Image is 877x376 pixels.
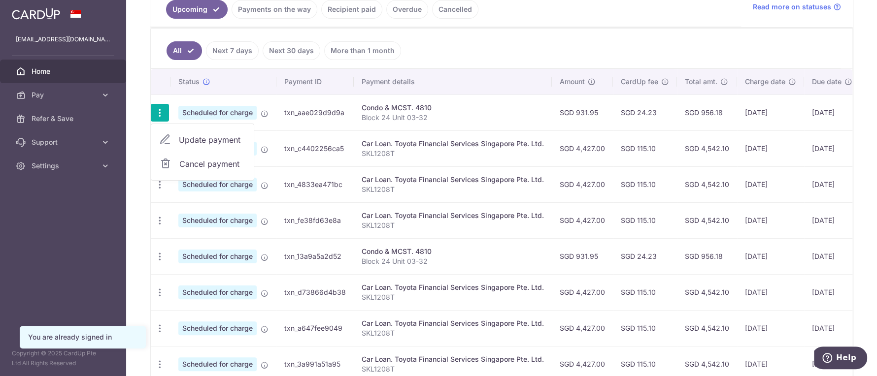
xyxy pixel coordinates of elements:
[362,113,544,123] p: Block 24 Unit 03-32
[32,90,97,100] span: Pay
[812,77,842,87] span: Due date
[276,202,354,238] td: txn_fe38fd63e8a
[362,149,544,158] p: SKL1208T
[178,321,257,335] span: Scheduled for charge
[362,292,544,302] p: SKL1208T
[16,34,110,44] p: [EMAIL_ADDRESS][DOMAIN_NAME]
[745,77,785,87] span: Charge date
[167,41,202,60] a: All
[276,130,354,166] td: txn_c4402256ca5
[362,318,544,328] div: Car Loan. Toyota Financial Services Singapore Pte. Ltd.
[362,139,544,149] div: Car Loan. Toyota Financial Services Singapore Pte. Ltd.
[613,94,677,130] td: SGD 24.23
[737,238,804,274] td: [DATE]
[324,41,401,60] a: More than 1 month
[804,238,860,274] td: [DATE]
[32,114,97,124] span: Refer & Save
[753,2,831,12] span: Read more on statuses
[621,77,658,87] span: CardUp fee
[178,285,257,299] span: Scheduled for charge
[613,166,677,202] td: SGD 115.10
[362,185,544,194] p: SKL1208T
[32,161,97,171] span: Settings
[753,2,841,12] a: Read more on statuses
[613,238,677,274] td: SGD 24.23
[362,328,544,338] p: SKL1208T
[804,166,860,202] td: [DATE]
[552,310,613,346] td: SGD 4,427.00
[552,130,613,166] td: SGD 4,427.00
[362,211,544,220] div: Car Loan. Toyota Financial Services Singapore Pte. Ltd.
[677,274,737,310] td: SGD 4,542.10
[206,41,259,60] a: Next 7 days
[362,175,544,185] div: Car Loan. Toyota Financial Services Singapore Pte. Ltd.
[737,202,804,238] td: [DATE]
[677,202,737,238] td: SGD 4,542.10
[178,106,257,120] span: Scheduled for charge
[737,94,804,130] td: [DATE]
[814,346,867,371] iframe: Opens a widget where you can find more information
[613,130,677,166] td: SGD 115.10
[178,214,257,227] span: Scheduled for charge
[677,238,737,274] td: SGD 956.18
[677,166,737,202] td: SGD 4,542.10
[276,238,354,274] td: txn_13a9a5a2d52
[362,103,544,113] div: Condo & MCST. 4810
[613,310,677,346] td: SGD 115.10
[32,66,97,76] span: Home
[737,166,804,202] td: [DATE]
[552,202,613,238] td: SGD 4,427.00
[552,274,613,310] td: SGD 4,427.00
[552,238,613,274] td: SGD 931.95
[677,310,737,346] td: SGD 4,542.10
[276,310,354,346] td: txn_a647fee9049
[362,364,544,374] p: SKL1208T
[804,130,860,166] td: [DATE]
[804,310,860,346] td: [DATE]
[804,202,860,238] td: [DATE]
[613,202,677,238] td: SGD 115.10
[178,250,257,263] span: Scheduled for charge
[737,130,804,166] td: [DATE]
[804,94,860,130] td: [DATE]
[677,94,737,130] td: SGD 956.18
[178,357,257,371] span: Scheduled for charge
[362,282,544,292] div: Car Loan. Toyota Financial Services Singapore Pte. Ltd.
[354,69,552,94] th: Payment details
[263,41,320,60] a: Next 30 days
[276,69,354,94] th: Payment ID
[560,77,585,87] span: Amount
[276,94,354,130] td: txn_aae029d9d9a
[685,77,717,87] span: Total amt.
[276,274,354,310] td: txn_d73866d4b38
[12,8,60,20] img: CardUp
[276,166,354,202] td: txn_4833ea471bc
[613,274,677,310] td: SGD 115.10
[677,130,737,166] td: SGD 4,542.10
[552,166,613,202] td: SGD 4,427.00
[737,310,804,346] td: [DATE]
[552,94,613,130] td: SGD 931.95
[32,137,97,147] span: Support
[362,256,544,266] p: Block 24 Unit 03-32
[28,332,137,342] div: You are already signed in
[362,354,544,364] div: Car Loan. Toyota Financial Services Singapore Pte. Ltd.
[362,247,544,256] div: Condo & MCST. 4810
[178,77,200,87] span: Status
[362,220,544,230] p: SKL1208T
[737,274,804,310] td: [DATE]
[178,178,257,191] span: Scheduled for charge
[804,274,860,310] td: [DATE]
